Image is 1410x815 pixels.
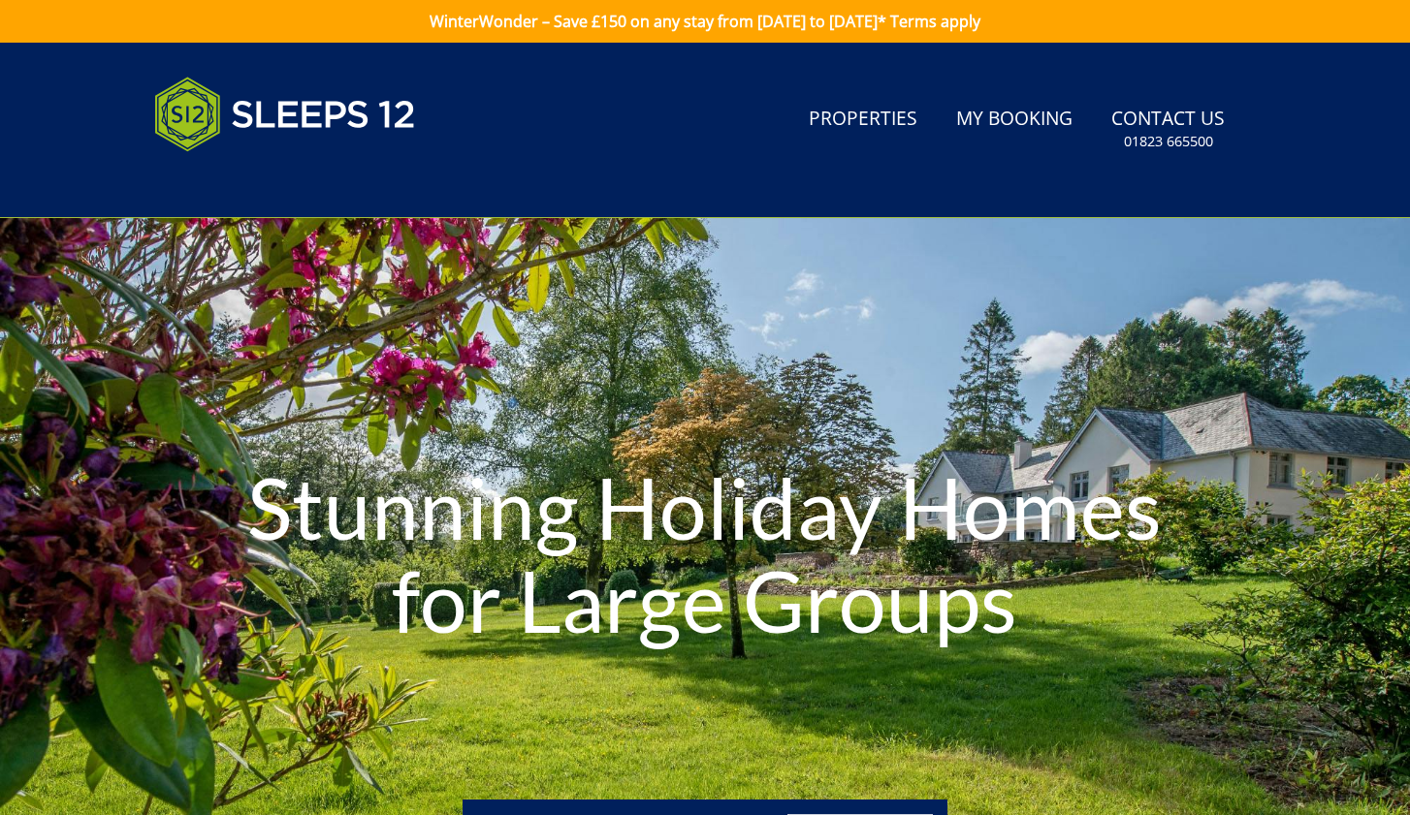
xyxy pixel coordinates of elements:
a: My Booking [948,98,1080,141]
a: Properties [801,98,925,141]
img: Sleeps 12 [154,66,416,163]
small: 01823 665500 [1124,132,1213,151]
iframe: Customer reviews powered by Trustpilot [144,174,348,191]
a: Contact Us01823 665500 [1104,98,1233,161]
h1: Stunning Holiday Homes for Large Groups [211,423,1199,686]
